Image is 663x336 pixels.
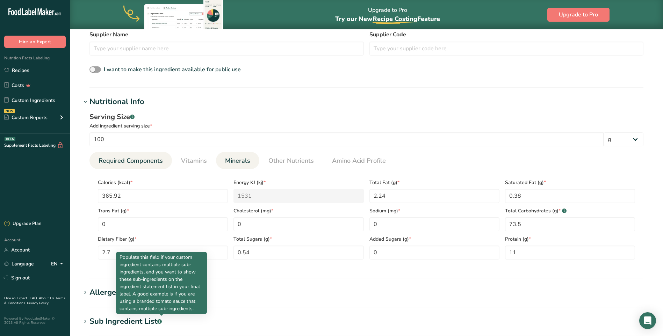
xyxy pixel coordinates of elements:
[27,301,49,306] a: Privacy Policy
[373,15,417,23] span: Recipe Costing
[505,235,635,243] span: Protein (g)
[369,235,499,243] span: Added Sugars (g)
[89,112,643,122] div: Serving Size
[104,66,241,73] span: I want to make this ingredient available for public use
[4,316,66,325] div: Powered By FoodLabelMaker © 2025 All Rights Reserved
[98,207,228,214] span: Trans Fat (g)
[369,42,644,56] input: Type your supplier code here
[89,96,144,108] div: Nutritional Info
[120,254,203,312] p: Populate this field if your custom ingredient contains multiple sub-ingredients, and you want to ...
[505,207,635,214] span: Total Carbohydrates (g)
[268,156,314,166] span: Other Nutrients
[335,15,440,23] span: Try our New Feature
[4,296,65,306] a: Terms & Conditions .
[89,132,604,146] input: Type your serving size here
[89,287,124,298] div: Allergens
[639,312,656,329] div: Open Intercom Messenger
[99,156,163,166] span: Required Components
[4,109,15,113] div: NEW
[181,156,207,166] span: Vitamins
[4,36,66,48] button: Hire an Expert
[4,114,48,121] div: Custom Reports
[233,179,363,186] span: Energy KJ (kj)
[30,296,39,301] a: FAQ .
[4,296,29,301] a: Hire an Expert .
[4,220,41,227] div: Upgrade Plan
[4,258,34,270] a: Language
[332,156,386,166] span: Amino Acid Profile
[51,260,66,268] div: EN
[233,235,363,243] span: Total Sugars (g)
[233,207,363,214] span: Cholesterol (mg)
[505,179,635,186] span: Saturated Fat (g)
[369,207,499,214] span: Sodium (mg)
[89,316,162,327] div: Sub Ingredient List
[89,122,643,130] div: Add ingredient serving size
[39,296,56,301] a: About Us .
[335,0,440,29] div: Upgrade to Pro
[225,156,250,166] span: Minerals
[369,179,499,186] span: Total Fat (g)
[89,30,364,39] label: Supplier Name
[98,235,228,243] span: Dietary Fiber (g)
[5,137,15,141] div: BETA
[369,30,644,39] label: Supplier Code
[547,8,610,22] button: Upgrade to Pro
[98,179,228,186] span: Calories (kcal)
[559,10,598,19] span: Upgrade to Pro
[89,42,364,56] input: Type your supplier name here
